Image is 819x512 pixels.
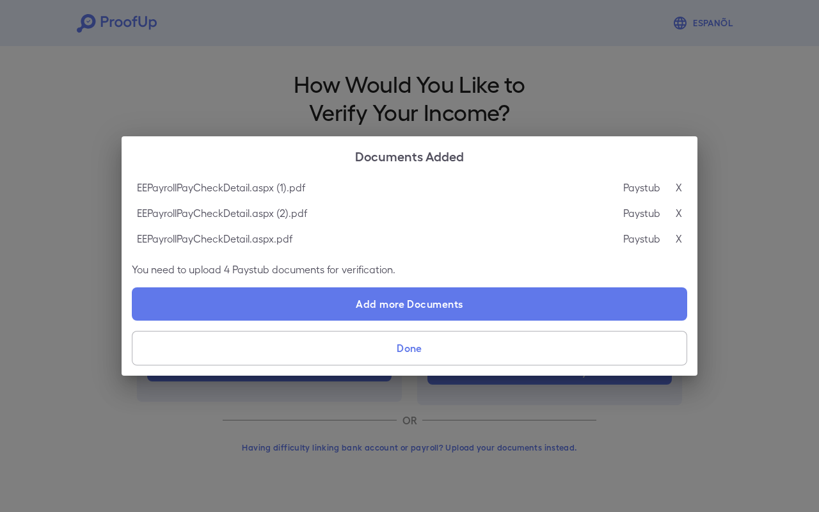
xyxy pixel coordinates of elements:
[676,180,682,195] p: X
[137,180,305,195] p: EEPayrollPayCheckDetail.aspx (1).pdf
[623,205,660,221] p: Paystub
[132,262,687,277] p: You need to upload 4 Paystub documents for verification.
[122,136,697,175] h2: Documents Added
[132,287,687,321] label: Add more Documents
[623,231,660,246] p: Paystub
[676,205,682,221] p: X
[137,231,292,246] p: EEPayrollPayCheckDetail.aspx.pdf
[132,331,687,365] button: Done
[137,205,307,221] p: EEPayrollPayCheckDetail.aspx (2).pdf
[623,180,660,195] p: Paystub
[676,231,682,246] p: X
